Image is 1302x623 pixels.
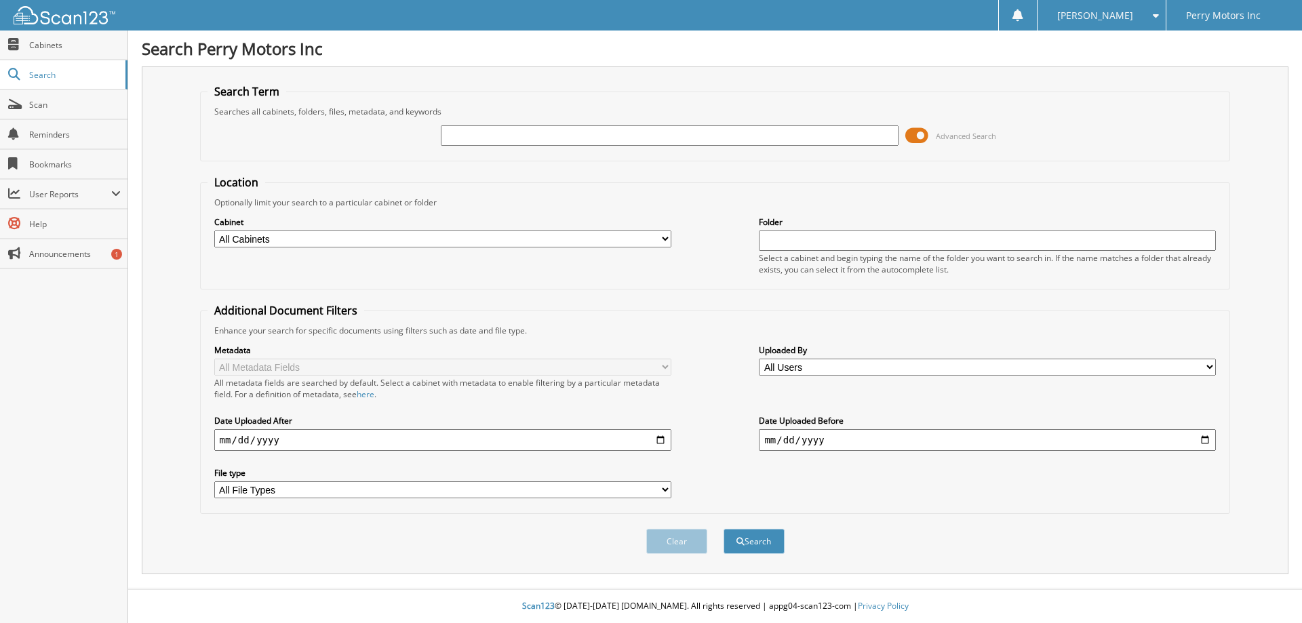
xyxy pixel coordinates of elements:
button: Clear [646,529,707,554]
label: File type [214,467,671,479]
label: Metadata [214,344,671,356]
a: here [357,388,374,400]
div: 1 [111,249,122,260]
input: start [214,429,671,451]
div: Optionally limit your search to a particular cabinet or folder [208,197,1223,208]
div: All metadata fields are searched by default. Select a cabinet with metadata to enable filtering b... [214,377,671,400]
legend: Additional Document Filters [208,303,364,318]
div: Select a cabinet and begin typing the name of the folder you want to search in. If the name match... [759,252,1216,275]
span: Announcements [29,248,121,260]
div: Enhance your search for specific documents using filters such as date and file type. [208,325,1223,336]
span: User Reports [29,188,111,200]
span: Search [29,69,119,81]
div: © [DATE]-[DATE] [DOMAIN_NAME]. All rights reserved | appg04-scan123-com | [128,590,1302,623]
h1: Search Perry Motors Inc [142,37,1288,60]
span: Perry Motors Inc [1186,12,1261,20]
span: Cabinets [29,39,121,51]
a: Privacy Policy [858,600,909,611]
span: Scan [29,99,121,110]
div: Searches all cabinets, folders, files, metadata, and keywords [208,106,1223,117]
span: [PERSON_NAME] [1057,12,1133,20]
label: Date Uploaded After [214,415,671,426]
label: Uploaded By [759,344,1216,356]
span: Reminders [29,129,121,140]
button: Search [724,529,785,554]
span: Bookmarks [29,159,121,170]
legend: Location [208,175,265,190]
img: scan123-logo-white.svg [14,6,115,24]
legend: Search Term [208,84,286,99]
input: end [759,429,1216,451]
label: Date Uploaded Before [759,415,1216,426]
span: Advanced Search [936,131,996,141]
span: Help [29,218,121,230]
span: Scan123 [522,600,555,611]
label: Cabinet [214,216,671,228]
label: Folder [759,216,1216,228]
